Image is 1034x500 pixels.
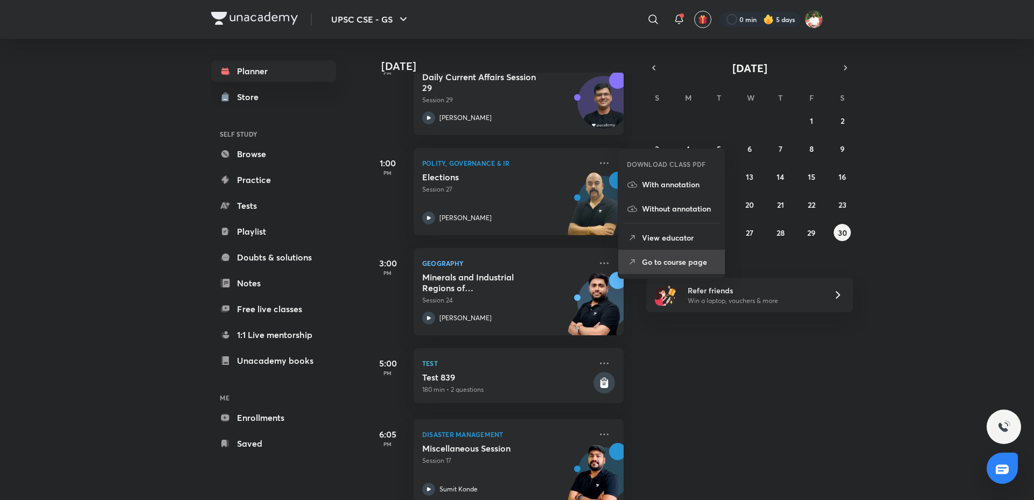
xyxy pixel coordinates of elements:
p: Win a laptop, vouchers & more [688,296,820,306]
div: Store [237,90,265,103]
p: 180 min • 2 questions [422,385,591,395]
button: August 27, 2025 [741,224,758,241]
abbr: August 6, 2025 [747,144,752,154]
button: UPSC CSE - GS [325,9,416,30]
h5: Minerals and Industrial Regions of India - I [422,272,556,293]
p: Session 24 [422,295,591,305]
abbr: August 8, 2025 [809,144,814,154]
img: Company Logo [211,12,298,25]
p: Test [422,357,591,370]
abbr: August 13, 2025 [746,172,753,182]
button: [DATE] [661,60,838,75]
p: Geography [422,257,591,270]
abbr: August 29, 2025 [807,228,815,238]
button: August 13, 2025 [741,168,758,185]
p: Session 17 [422,456,591,466]
a: Company Logo [211,12,298,27]
a: Planner [211,60,336,82]
abbr: August 3, 2025 [655,144,659,154]
button: August 6, 2025 [741,140,758,157]
a: Unacademy books [211,350,336,371]
button: August 3, 2025 [648,140,666,157]
a: Saved [211,433,336,454]
abbr: Monday [685,93,691,103]
p: PM [366,170,409,176]
button: August 15, 2025 [803,168,820,185]
p: Go to course page [642,256,716,267]
a: Store [211,86,336,108]
abbr: August 14, 2025 [777,172,784,182]
a: Playlist [211,221,336,242]
a: Free live classes [211,298,336,320]
abbr: August 27, 2025 [746,228,753,238]
h6: DOWNLOAD CLASS PDF [627,159,706,169]
abbr: August 1, 2025 [810,116,813,126]
abbr: August 7, 2025 [779,144,783,154]
button: August 30, 2025 [834,224,851,241]
a: Enrollments [211,407,336,428]
img: Avatar [578,82,630,133]
button: August 16, 2025 [834,168,851,185]
a: Doubts & solutions [211,247,336,268]
img: referral [655,284,676,306]
button: August 14, 2025 [772,168,789,185]
p: [PERSON_NAME] [439,313,492,323]
h5: Daily Current Affairs Session 29 [422,72,556,93]
abbr: August 15, 2025 [808,172,815,182]
p: PM [366,370,409,376]
h6: SELF STUDY [211,125,336,143]
button: avatar [694,11,711,28]
p: [PERSON_NAME] [439,113,492,123]
button: August 21, 2025 [772,196,789,213]
img: streak [763,14,774,25]
button: August 5, 2025 [710,140,728,157]
h5: 6:05 [366,428,409,441]
abbr: August 5, 2025 [717,144,721,154]
h5: 3:00 [366,257,409,270]
p: [PERSON_NAME] [439,213,492,223]
h6: Refer friends [688,285,820,296]
p: Session 27 [422,185,591,194]
span: [DATE] [732,61,767,75]
a: Notes [211,272,336,294]
abbr: Friday [809,93,814,103]
h4: [DATE] [381,60,634,73]
abbr: August 4, 2025 [686,144,690,154]
abbr: August 20, 2025 [745,200,754,210]
abbr: Thursday [778,93,783,103]
abbr: August 16, 2025 [839,172,846,182]
p: PM [366,69,409,76]
button: August 2, 2025 [834,112,851,129]
p: With annotation [642,179,716,190]
button: August 8, 2025 [803,140,820,157]
h5: Test 839 [422,372,591,383]
p: Without annotation [642,203,716,214]
p: Disaster Management [422,428,591,441]
abbr: Saturday [840,93,844,103]
h6: ME [211,389,336,407]
p: Polity, Governance & IR [422,157,591,170]
abbr: Sunday [655,93,659,103]
button: August 28, 2025 [772,224,789,241]
button: August 20, 2025 [741,196,758,213]
abbr: Wednesday [747,93,754,103]
abbr: August 23, 2025 [839,200,847,210]
h5: Elections [422,172,556,182]
p: PM [366,441,409,447]
img: ttu [997,420,1010,433]
abbr: August 22, 2025 [808,200,815,210]
abbr: August 21, 2025 [777,200,784,210]
p: Session 29 [422,95,591,105]
abbr: Tuesday [717,93,721,103]
abbr: August 9, 2025 [840,144,844,154]
abbr: August 2, 2025 [841,116,844,126]
p: View educator [642,232,716,243]
a: Browse [211,143,336,165]
button: August 29, 2025 [803,224,820,241]
abbr: August 28, 2025 [777,228,785,238]
p: PM [366,270,409,276]
a: 1:1 Live mentorship [211,324,336,346]
abbr: August 30, 2025 [838,228,847,238]
button: August 23, 2025 [834,196,851,213]
h5: 5:00 [366,357,409,370]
